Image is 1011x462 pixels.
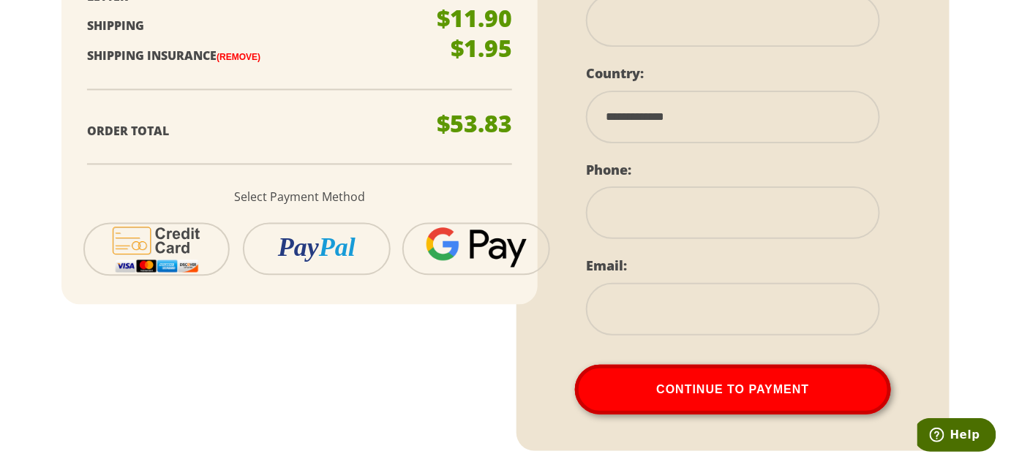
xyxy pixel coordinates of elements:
p: $53.83 [437,113,512,136]
p: $11.90 [437,7,512,31]
p: Shipping Insurance [87,46,437,67]
img: cc-icon-2.svg [103,224,211,275]
p: Select Payment Method [87,187,512,208]
p: $1.95 [451,37,512,61]
p: Shipping [87,16,437,37]
i: Pay [278,233,319,262]
i: Pal [319,233,356,262]
a: (Remove) [217,53,260,63]
label: Country: [586,64,644,82]
iframe: Opens a widget where you can find more information [917,418,996,455]
p: Order Total [87,121,437,143]
label: Email: [586,257,627,274]
button: Continue To Payment [575,365,891,414]
label: Phone: [586,161,631,178]
img: googlepay.png [426,227,527,269]
button: PayPal [243,223,391,276]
